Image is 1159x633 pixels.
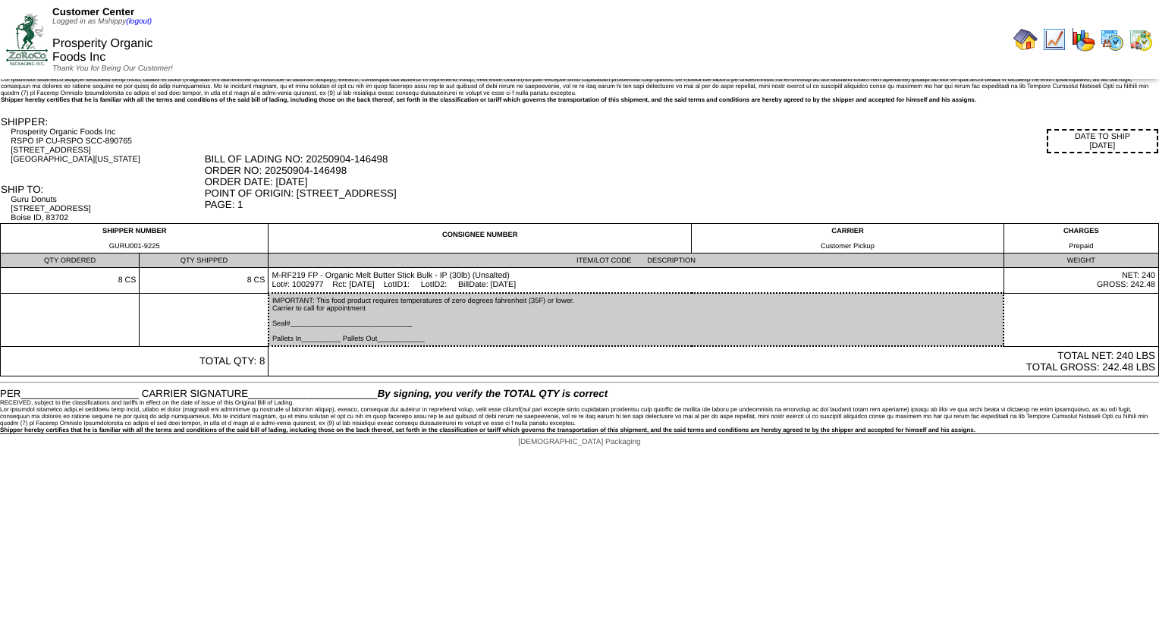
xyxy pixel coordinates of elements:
[52,37,153,64] span: Prosperity Organic Foods Inc
[1004,268,1158,294] td: NET: 240 GROSS: 242.48
[1,96,1158,103] div: Shipper hereby certifies that he is familiar with all the terms and conditions of the said bill o...
[269,224,692,254] td: CONSIGNEE NUMBER
[52,65,173,73] span: Thank You for Being Our Customer!
[692,224,1004,254] td: CARRIER
[1,254,140,268] td: QTY ORDERED
[205,153,1158,210] div: BILL OF LADING NO: 20250904-146498 ORDER NO: 20250904-146498 ORDER DATE: [DATE] POINT OF ORIGIN: ...
[1007,242,1155,250] div: Prepaid
[1071,27,1095,52] img: graph.gif
[1,184,203,195] div: SHIP TO:
[4,242,265,250] div: GURU001-9225
[11,195,203,222] div: Guru Donuts [STREET_ADDRESS] Boise ID, 83702
[518,438,640,446] span: [DEMOGRAPHIC_DATA] Packaging
[1,224,269,254] td: SHIPPER NUMBER
[1042,27,1066,52] img: line_graph.gif
[269,293,1004,346] td: IMPORTANT: This food product requires temperatures of zero degrees fahrenheit (35F) or lower. Car...
[52,6,134,17] span: Customer Center
[1,346,269,376] td: TOTAL QTY: 8
[269,346,1159,376] td: TOTAL NET: 240 LBS TOTAL GROSS: 242.48 LBS
[378,388,608,399] span: By signing, you verify the TOTAL QTY is correct
[1100,27,1124,52] img: calendarprod.gif
[1013,27,1038,52] img: home.gif
[1004,224,1158,254] td: CHARGES
[140,254,269,268] td: QTY SHIPPED
[126,17,152,26] a: (logout)
[140,268,269,294] td: 8 CS
[1047,129,1158,153] div: DATE TO SHIP [DATE]
[1,116,203,128] div: SHIPPER:
[1,268,140,294] td: 8 CS
[269,268,1004,294] td: M-RF219 FP - Organic Melt Butter Stick Bulk - IP (30lb) (Unsalted) Lot#: 1002977 Rct: [DATE] LotI...
[269,254,1004,268] td: ITEM/LOT CODE DESCRIPTION
[695,242,1000,250] div: Customer Pickup
[6,14,48,65] img: ZoRoCo_Logo(Green%26Foil)%20jpg.webp
[11,128,203,164] div: Prosperity Organic Foods Inc RSPO IP CU-RSPO SCC-890765 [STREET_ADDRESS] [GEOGRAPHIC_DATA][US_STATE]
[52,17,152,26] span: Logged in as Mshippy
[1129,27,1153,52] img: calendarinout.gif
[1004,254,1158,268] td: WEIGHT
